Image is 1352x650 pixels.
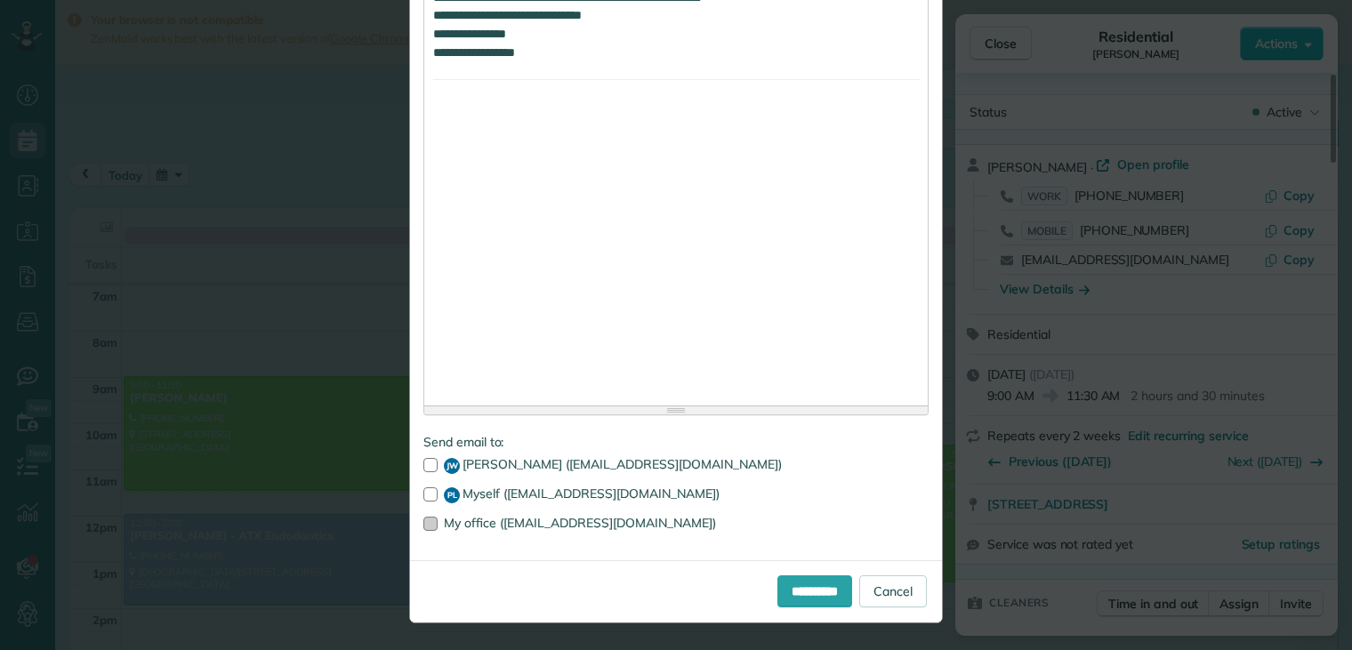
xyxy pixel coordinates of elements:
[444,458,460,474] span: JW
[423,517,929,529] label: My office ([EMAIL_ADDRESS][DOMAIN_NAME])
[423,487,929,503] label: Myself ([EMAIL_ADDRESS][DOMAIN_NAME])
[424,406,928,414] div: Resize
[423,433,929,451] label: Send email to:
[444,487,460,503] span: PL
[859,575,927,607] a: Cancel
[423,458,929,474] label: [PERSON_NAME] ([EMAIL_ADDRESS][DOMAIN_NAME])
